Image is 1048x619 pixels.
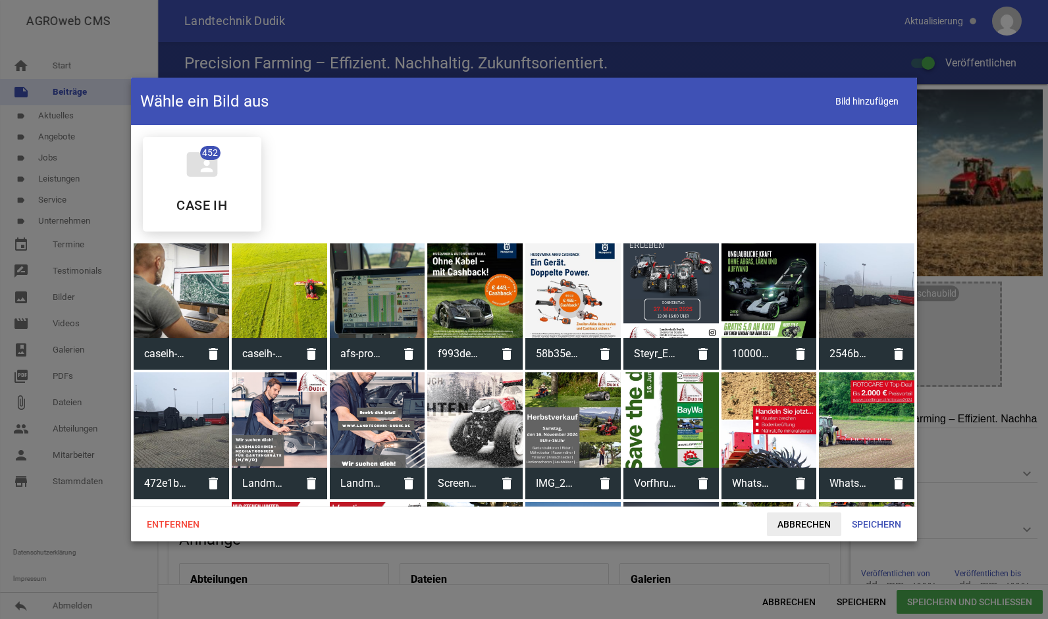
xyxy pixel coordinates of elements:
[330,337,394,371] span: afs-pro-700-plus-dsc07314.jpg
[491,468,523,499] i: delete
[136,512,210,536] span: Entfernen
[589,338,621,370] i: delete
[176,199,227,212] h5: CASE IH
[232,466,296,501] span: Landmaschinenmechaniker_Gartengeräte_quadrat.png
[296,338,327,370] i: delete
[232,337,296,371] span: caseih-optum-300-cvxdrive-2007-at-0814-1621-1080.jpg
[525,337,589,371] span: 58b35e5a-0692-4c4e-af95-5f32dce7342a.jpeg
[134,466,197,501] span: 472e1bc5-9861-406b-8a3c-0c290af9c24b.jpeg
[623,337,687,371] span: Steyr_Erleben_und_Probefahrt_2025_Instagram_Post.png
[200,146,221,160] span: 452
[427,466,491,501] span: Screenshot 2024-12-08 171450.png
[687,468,719,499] i: delete
[589,468,621,499] i: delete
[785,468,816,499] i: delete
[819,466,883,501] span: WhatsApp Image 2024-03-22 at 12.35.38.jpeg
[197,468,229,499] i: delete
[883,468,914,499] i: delete
[184,146,221,183] i: folder_shared
[143,137,261,232] div: CASE IH
[491,338,523,370] i: delete
[721,337,785,371] span: 1000000196.jpg
[785,338,816,370] i: delete
[767,512,841,536] span: Abbrechen
[134,337,197,371] span: caseih-optum-afs-connect-0721-at-1b3a9485-ret1-1621-1080.jpg
[427,337,491,371] span: f993de98-3e8e-4389-9e2b-19bf77d1c69d.jpeg
[393,468,425,499] i: delete
[721,466,785,501] span: WhatsApp Image 2024-03-22 at 12.35.37.jpeg
[687,338,719,370] i: delete
[330,466,394,501] span: Landmaschinenmechaniker_Gartengeräte.png
[883,338,914,370] i: delete
[525,466,589,501] span: IMG_20241103_182450_588.jpg
[841,512,912,536] span: Speichern
[826,87,908,114] span: Bild hinzufügen
[296,468,327,499] i: delete
[623,466,687,501] span: Vorfhrung 16. Juni 2024.jpg
[140,91,269,112] h4: Wähle ein Bild aus
[393,338,425,370] i: delete
[819,337,883,371] span: 2546b27c-ec4a-465e-bf93-6f3e2468efbe.jpeg
[197,338,229,370] i: delete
